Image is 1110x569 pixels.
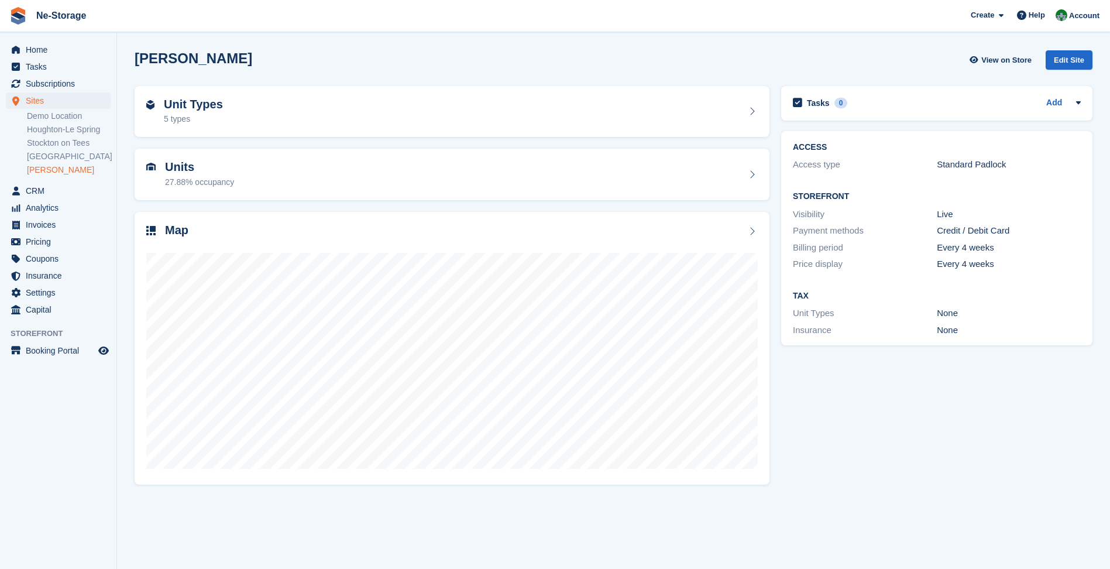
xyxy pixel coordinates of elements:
[834,98,848,108] div: 0
[26,342,96,359] span: Booking Portal
[937,224,1081,238] div: Credit / Debit Card
[26,251,96,267] span: Coupons
[793,307,937,320] div: Unit Types
[807,98,830,108] h2: Tasks
[6,42,111,58] a: menu
[793,324,937,337] div: Insurance
[6,342,111,359] a: menu
[1046,97,1062,110] a: Add
[793,208,937,221] div: Visibility
[26,200,96,216] span: Analytics
[26,234,96,250] span: Pricing
[26,76,96,92] span: Subscriptions
[26,183,96,199] span: CRM
[26,92,96,109] span: Sites
[9,7,27,25] img: stora-icon-8386f47178a22dfd0bd8f6a31ec36ba5ce8667c1dd55bd0f319d3a0aa187defe.svg
[6,251,111,267] a: menu
[971,9,994,21] span: Create
[26,217,96,233] span: Invoices
[981,54,1032,66] span: View on Store
[135,212,769,485] a: Map
[27,138,111,149] a: Stockton on Tees
[27,111,111,122] a: Demo Location
[6,76,111,92] a: menu
[937,307,1081,320] div: None
[793,158,937,172] div: Access type
[793,258,937,271] div: Price display
[937,208,1081,221] div: Live
[6,234,111,250] a: menu
[26,301,96,318] span: Capital
[793,241,937,255] div: Billing period
[6,59,111,75] a: menu
[1046,50,1092,74] a: Edit Site
[146,226,156,235] img: map-icn-33ee37083ee616e46c38cad1a60f524a97daa1e2b2c8c0bc3eb3415660979fc1.svg
[165,176,234,188] div: 27.88% occupancy
[6,200,111,216] a: menu
[26,59,96,75] span: Tasks
[26,42,96,58] span: Home
[793,292,1081,301] h2: Tax
[937,324,1081,337] div: None
[968,50,1036,70] a: View on Store
[6,217,111,233] a: menu
[135,149,769,200] a: Units 27.88% occupancy
[937,158,1081,172] div: Standard Padlock
[27,151,111,162] a: [GEOGRAPHIC_DATA]
[937,258,1081,271] div: Every 4 weeks
[6,183,111,199] a: menu
[32,6,91,25] a: Ne-Storage
[1056,9,1067,21] img: Charlotte Nesbitt
[1046,50,1092,70] div: Edit Site
[937,241,1081,255] div: Every 4 weeks
[164,113,223,125] div: 5 types
[1069,10,1099,22] span: Account
[793,143,1081,152] h2: ACCESS
[6,301,111,318] a: menu
[97,344,111,358] a: Preview store
[27,164,111,176] a: [PERSON_NAME]
[165,224,188,237] h2: Map
[1029,9,1045,21] span: Help
[6,284,111,301] a: menu
[11,328,116,340] span: Storefront
[6,268,111,284] a: menu
[164,98,223,111] h2: Unit Types
[135,86,769,138] a: Unit Types 5 types
[165,160,234,174] h2: Units
[793,192,1081,201] h2: Storefront
[26,284,96,301] span: Settings
[146,163,156,171] img: unit-icn-7be61d7bf1b0ce9d3e12c5938cc71ed9869f7b940bace4675aadf7bd6d80202e.svg
[793,224,937,238] div: Payment methods
[6,92,111,109] a: menu
[27,124,111,135] a: Houghton-Le Spring
[146,100,154,109] img: unit-type-icn-2b2737a686de81e16bb02015468b77c625bbabd49415b5ef34ead5e3b44a266d.svg
[135,50,252,66] h2: [PERSON_NAME]
[26,268,96,284] span: Insurance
